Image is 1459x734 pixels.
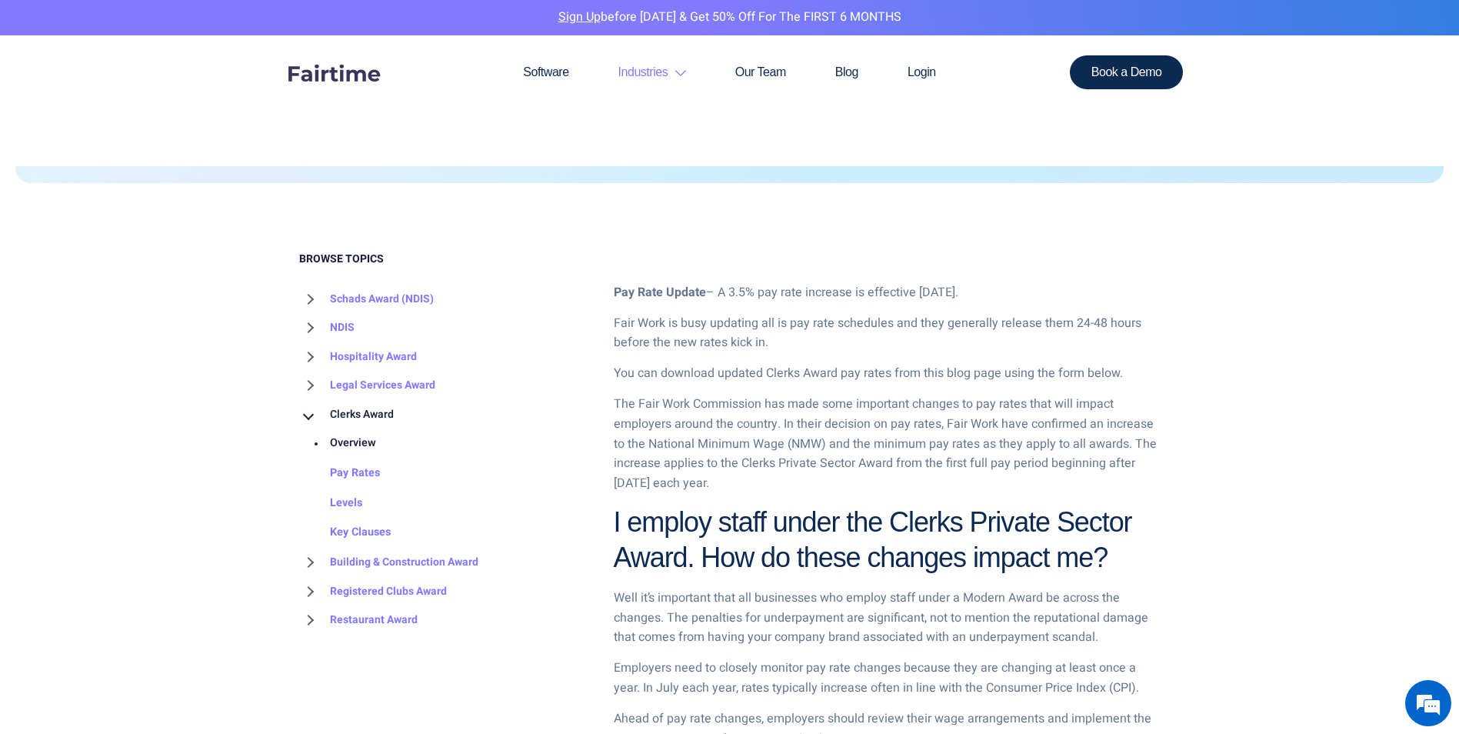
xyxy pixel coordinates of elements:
[299,285,591,635] nav: BROWSE TOPICS
[711,35,811,109] a: Our Team
[12,8,1447,28] p: before [DATE] & Get 50% Off for the FIRST 6 MONTHS
[594,35,711,109] a: Industries
[614,506,1132,574] strong: I employ staff under the Clerks Private Sector Award. How do these changes impact me
[614,283,706,302] strong: Pay Rate Update
[198,389,243,409] div: Submit
[299,606,418,635] a: Restaurant Award
[614,314,1161,353] p: Fair Work is busy updating all is pay rate schedules and they generally release them 24-48 hours ...
[8,448,293,502] textarea: Enter details in the input field
[498,35,593,109] a: Software
[299,548,478,577] a: Building & Construction Award
[299,371,435,400] a: Legal Services Award
[299,342,417,372] a: Hospitality Award
[26,77,65,115] img: d_7003521856_operators_12627000000521031
[299,285,434,314] a: Schads Award (NDIS)
[614,364,1161,384] p: You can download updated Clerks Award pay rates from this blog page using the form below.
[299,577,447,606] a: Registered Clubs Award
[299,313,355,342] a: NDIS
[614,659,1161,698] p: Employers need to closely monitor pay rate changes because they are changing at least once a year...
[299,400,394,429] a: Clerks Award
[811,35,883,109] a: Blog
[1091,66,1162,78] span: Book a Demo
[1070,55,1184,89] a: Book a Demo
[299,429,376,459] a: Overview
[614,589,1161,648] p: Well it’s important that all businesses who employ staff under a Modern Award be across the chang...
[299,252,591,635] div: BROWSE TOPICS
[299,489,362,519] a: Levels
[80,86,258,106] div: Need Clerks Rates?
[558,8,601,26] a: Sign Up
[614,283,1161,303] p: – A 3.5% pay rate increase is effective [DATE].
[299,518,391,548] a: Key Clauses
[614,505,1161,577] h2: ?
[614,395,1161,493] p: The Fair Work Commission has made some important changes to pay rates that will impact employers ...
[299,459,380,489] a: Pay Rates
[883,35,961,109] a: Login
[35,330,243,347] div: We'll Send Them to You
[26,299,115,311] div: Need Clerks Rates?
[252,8,289,45] div: Minimize live chat window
